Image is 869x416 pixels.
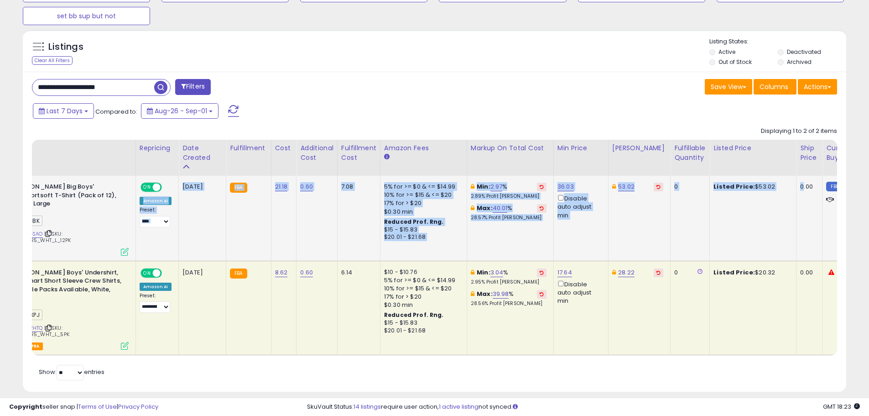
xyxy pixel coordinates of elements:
[341,269,373,277] div: 6.14
[28,342,43,350] span: FBA
[140,143,175,153] div: Repricing
[618,182,635,191] a: 53.02
[471,143,550,153] div: Markup on Total Cost
[384,233,460,241] div: $20.01 - $21.68
[384,284,460,293] div: 10% for >= $15 & <= $20
[490,182,503,191] a: 2.97
[161,269,175,277] span: OFF
[140,293,172,313] div: Preset:
[384,293,460,301] div: 17% for > $20
[471,193,546,200] p: 2.89% Profit [PERSON_NAME]
[12,183,123,211] b: [PERSON_NAME] Big Boys' Comfortsoft T-Shirt (Pack of 12), White, Large
[341,143,376,163] div: Fulfillment Cost
[140,283,172,291] div: Amazon AI
[384,301,460,309] div: $0.30 min
[713,268,755,277] b: Listed Price:
[439,402,479,411] a: 1 active listing
[384,226,460,234] div: $15 - $15.83
[557,279,601,305] div: Disable auto adjust min
[618,268,635,277] a: 28.22
[713,182,755,191] b: Listed Price:
[47,106,83,116] span: Last 7 Days
[300,182,313,191] a: 0.60
[800,143,818,163] div: Ship Price
[118,402,158,411] a: Privacy Policy
[798,79,837,95] button: Actions
[826,182,844,191] small: FBM
[384,319,460,327] div: $15 - $15.83
[141,269,153,277] span: ON
[787,48,821,56] label: Deactivated
[48,41,83,53] h5: Listings
[78,402,117,411] a: Terms of Use
[384,327,460,335] div: $20.01 - $21.68
[95,107,137,116] span: Compared to:
[471,300,546,307] p: 28.56% Profit [PERSON_NAME]
[557,268,572,277] a: 17.64
[761,127,837,136] div: Displaying 1 to 2 of 2 items
[39,368,104,376] span: Show: entries
[674,143,706,163] div: Fulfillable Quantity
[384,143,463,153] div: Amazon Fees
[275,182,288,191] a: 21.18
[140,197,172,205] div: Amazon AI
[471,215,546,221] p: 28.57% Profit [PERSON_NAME]
[557,143,604,153] div: Min Price
[709,37,846,46] p: Listing States:
[384,153,390,161] small: Amazon Fees.
[674,269,702,277] div: 0
[32,56,73,65] div: Clear All Filters
[612,143,666,153] div: [PERSON_NAME]
[477,290,493,298] b: Max:
[477,182,490,191] b: Min:
[384,311,444,319] b: Reduced Prof. Rng.
[161,184,175,191] span: OFF
[471,204,546,221] div: %
[471,290,546,307] div: %
[341,183,373,191] div: 7.08
[490,268,504,277] a: 3.04
[557,193,601,220] div: Disable auto adjust min
[9,403,158,411] div: seller snap | |
[12,269,123,305] b: [PERSON_NAME] Boys' Undershirt, EcoSmart Short Sleeve Crew Shirts, Multiple Packs Available, Whit...
[307,403,860,411] div: SkuVault Status: require user action, not synced.
[718,58,752,66] label: Out of Stock
[800,269,815,277] div: 0.00
[471,279,546,285] p: 2.95% Profit [PERSON_NAME]
[713,183,789,191] div: $53.02
[674,183,702,191] div: 0
[275,268,288,277] a: 8.62
[787,58,812,66] label: Archived
[275,143,293,153] div: Cost
[141,184,153,191] span: ON
[823,402,860,411] span: 2025-09-9 18:23 GMT
[713,143,792,153] div: Listed Price
[477,268,490,277] b: Min:
[713,269,789,277] div: $20.32
[384,199,460,207] div: 17% for > $20
[230,143,267,153] div: Fulfillment
[800,183,815,191] div: 0.00
[557,182,574,191] a: 36.03
[384,218,444,226] b: Reduced Prof. Rng.
[493,204,508,213] a: 40.01
[718,48,735,56] label: Active
[230,269,247,279] small: FBA
[384,191,460,199] div: 10% for >= $15 & <= $20
[493,290,509,299] a: 39.98
[141,103,219,119] button: Aug-26 - Sep-01
[140,207,172,227] div: Preset:
[182,143,222,163] div: Date Created
[384,208,460,216] div: $0.30 min
[705,79,752,95] button: Save View
[182,269,219,277] div: [DATE]
[9,402,42,411] strong: Copyright
[182,183,219,191] div: [DATE]
[760,82,788,91] span: Columns
[477,204,493,212] b: Max:
[300,143,333,163] div: Additional Cost
[384,276,460,284] div: 5% for >= $0 & <= $14.99
[175,79,211,95] button: Filters
[155,106,207,116] span: Aug-26 - Sep-01
[384,183,460,191] div: 5% for >= $0 & <= $14.99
